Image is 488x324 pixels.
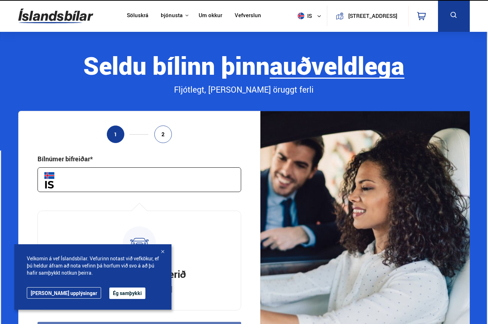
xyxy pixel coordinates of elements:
[18,4,93,28] img: G0Ugv5HjCgRt.svg
[270,49,404,82] b: auðveldlega
[295,5,327,26] button: is
[109,288,145,299] button: Ég samþykki
[161,12,183,19] button: Þjónusta
[161,131,165,137] span: 2
[38,154,93,163] div: Bílnúmer bifreiðar*
[18,52,470,79] div: Seldu bílinn þinn
[331,6,404,26] a: [STREET_ADDRESS]
[298,13,304,19] img: svg+xml;base64,PHN2ZyB4bWxucz0iaHR0cDovL3d3dy53My5vcmcvMjAwMC9zdmciIHdpZHRoPSI1MTIiIGhlaWdodD0iNT...
[27,255,159,276] span: Velkomin á vef Íslandsbílar. Vefurinn notast við vefkökur, ef þú heldur áfram að nota vefinn þá h...
[347,13,399,19] button: [STREET_ADDRESS]
[199,12,222,20] a: Um okkur
[114,131,117,137] span: 1
[127,12,148,20] a: Söluskrá
[18,84,470,96] div: Fljótlegt, [PERSON_NAME] öruggt ferli
[235,12,261,20] a: Vefverslun
[27,287,101,299] a: [PERSON_NAME] upplýsingar
[295,13,313,19] span: is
